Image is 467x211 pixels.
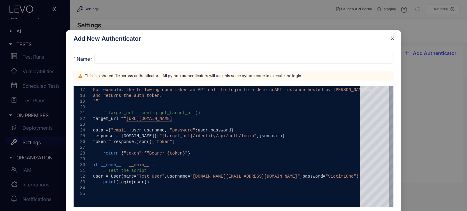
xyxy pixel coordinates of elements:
div: 29 [74,156,85,162]
span: "Bearer {token}" [147,151,187,156]
span: "token" [154,139,172,144]
div: Add New Authenticator [74,35,393,42]
span: user.password [198,128,231,133]
span: ()[ [147,139,154,144]
span: "__main__" [126,162,152,167]
span: For example, the following code makes an API c [93,87,210,92]
span: user [134,180,144,185]
span: "Test User" [137,174,164,179]
span: , [164,128,167,133]
span: "email" [111,128,129,133]
span: : [152,162,154,167]
div: 22 [74,116,85,122]
span: f [144,151,147,156]
span: """ [93,99,101,104]
div: 17 [74,87,85,93]
span: return [103,151,119,156]
span: target_url = [93,116,124,121]
span: } [231,128,233,133]
span: if [93,162,98,167]
span: token = response.json [93,139,147,144]
span: __name__ [101,162,121,167]
span: )) [144,180,149,185]
span: , [300,174,303,179]
span: and returns the auth token. [93,93,162,98]
span: user.username [131,128,164,133]
span: password= [303,174,326,179]
span: print [103,180,116,185]
span: ( [121,174,123,179]
span: : [129,128,131,133]
span: ] [172,139,175,144]
button: Close [384,30,401,47]
div: 18 [74,93,85,99]
div: 32 [74,174,85,179]
div: 35 [74,191,85,197]
span: , [257,134,259,138]
div: 30 [74,162,85,168]
span: all to login to a demo crAPI instance hosted by [PERSON_NAME] [210,87,366,92]
span: close [390,36,395,41]
span: user = User [93,174,121,179]
span: # Test the script [103,168,147,173]
span: " [172,116,175,121]
span: json=data [259,134,282,138]
div: 24 [74,128,85,133]
span: data = [93,128,108,133]
span: : [195,128,198,133]
div: 31 [74,168,85,174]
span: login [119,180,131,185]
span: username= [167,174,190,179]
span: ) [356,174,358,179]
span: ( [131,180,134,185]
span: } [188,151,190,156]
div: 33 [74,179,85,185]
span: "password" [170,128,195,133]
span: ( [154,134,157,138]
span: response = [DOMAIN_NAME] [93,134,154,138]
div: 26 [74,139,85,145]
span: : [142,151,144,156]
span: f [157,134,159,138]
span: ( [116,180,119,185]
span: "token" [124,151,142,156]
span: == [121,162,126,167]
span: { [121,151,123,156]
div: 20 [74,104,85,110]
div: 28 [74,151,85,156]
span: # target_url = config.get_target_url() [103,111,200,115]
div: 23 [74,122,85,128]
div: 25 [74,133,85,139]
div: 21 [74,110,85,116]
span: { [108,128,111,133]
span: name= [124,174,137,179]
span: , [164,174,167,179]
span: [URL][DOMAIN_NAME] [126,116,172,121]
span: " [124,116,126,121]
span: warning [78,74,82,78]
span: "{target_url}/identity/api/auth/login" [159,134,256,138]
input: Name [94,54,393,64]
div: 19 [74,99,85,104]
div: 27 [74,145,85,151]
span: "Victim1One" [326,174,356,179]
span: "[DOMAIN_NAME][EMAIL_ADDRESS][DOMAIN_NAME]" [190,174,300,179]
label: Name [74,54,94,64]
div: This is a shared file across authenticators. All python authenticators will use this same python ... [85,74,389,78]
div: 34 [74,185,85,191]
span: ) [282,134,285,138]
